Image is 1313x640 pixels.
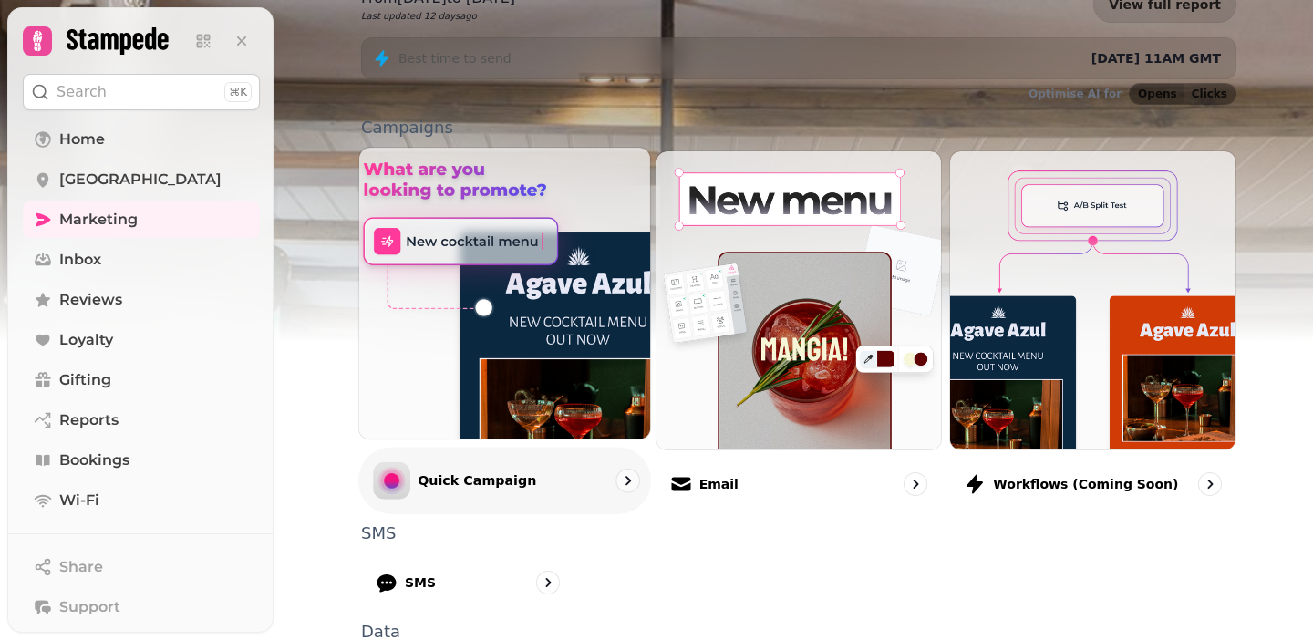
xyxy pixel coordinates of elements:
a: Gifting [23,362,260,398]
button: Support [23,589,260,625]
span: Home [59,129,105,150]
a: Workflows (coming soon)Workflows (coming soon) [949,150,1236,511]
span: Clicks [1192,88,1227,99]
img: Quick Campaign [345,133,665,453]
p: Data [361,624,1236,640]
p: Optimise AI for [1029,87,1122,101]
div: ⌘K [224,82,252,102]
a: EmailEmail [656,150,943,511]
svg: go to [906,475,925,493]
span: Share [59,556,103,578]
img: Email [656,151,942,449]
span: [DATE] 11AM GMT [1091,51,1221,66]
p: SMS [405,573,436,592]
a: Reviews [23,282,260,318]
a: Marketing [23,201,260,238]
p: Email [699,475,739,493]
a: Inbox [23,242,260,278]
span: Bookings [59,449,129,471]
img: Workflows (coming soon) [950,151,1235,449]
span: [GEOGRAPHIC_DATA] [59,169,222,191]
svg: go to [618,471,636,490]
button: Clicks [1184,84,1235,104]
a: [GEOGRAPHIC_DATA] [23,161,260,198]
p: Workflows (coming soon) [993,475,1178,493]
span: Reports [59,409,119,431]
span: Inbox [59,249,101,271]
span: Opens [1138,88,1177,99]
p: Last updated 12 days ago [361,9,515,23]
p: SMS [361,525,1236,542]
span: Support [59,596,120,618]
button: Search⌘K [23,74,260,110]
span: Gifting [59,369,111,391]
svg: go to [1201,475,1219,493]
svg: go to [539,573,557,592]
a: SMS [361,556,574,609]
p: Search [57,81,107,103]
span: Wi-Fi [59,490,99,511]
a: Wi-Fi [23,482,260,519]
a: Home [23,121,260,158]
a: Loyalty [23,322,260,358]
button: Share [23,549,260,585]
a: Bookings [23,442,260,479]
button: Opens [1130,84,1184,104]
p: Quick Campaign [418,471,536,490]
span: Reviews [59,289,122,311]
a: Quick CampaignQuick Campaign [358,147,651,514]
span: Marketing [59,209,138,231]
span: Loyalty [59,329,113,351]
p: Best time to send [398,49,512,67]
p: Campaigns [361,119,1236,136]
a: Reports [23,402,260,439]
